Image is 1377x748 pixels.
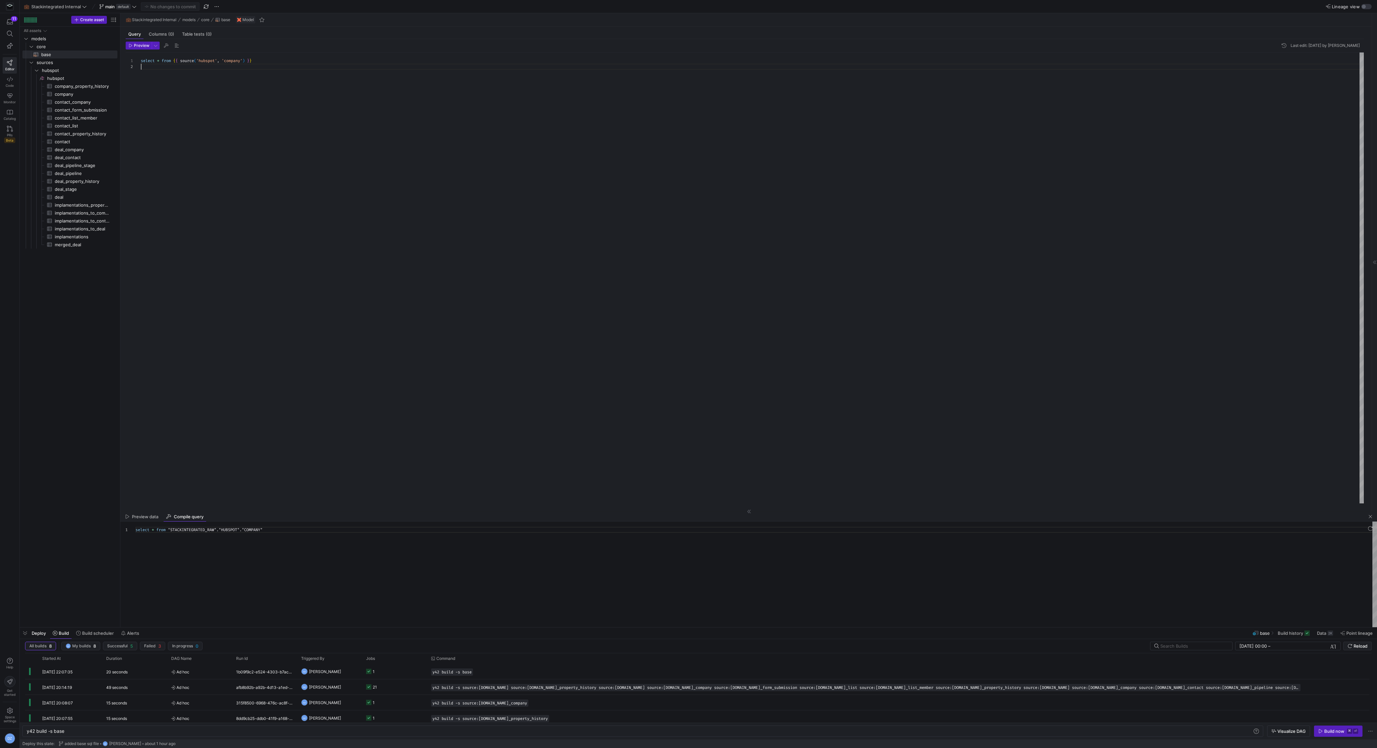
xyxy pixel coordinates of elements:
[3,123,17,146] a: PRsBeta
[22,185,117,193] div: Press SPACE to select this row.
[55,138,110,146] span: contact​​​​​​​​​
[22,225,117,233] a: implamentations_to_deal​​​​​​​​​
[4,117,16,120] span: Catalog
[55,201,110,209] span: implamentations_property_history​​​​​​​​​
[106,656,122,661] span: Duration
[182,32,212,36] span: Table tests
[22,35,117,43] div: Press SPACE to select this row.
[373,695,375,710] div: 1
[1160,643,1227,649] input: Search Builds
[5,733,15,744] div: DZ
[22,233,117,241] div: Press SPACE to select this row.
[22,90,117,98] div: Press SPACE to select this row.
[301,668,308,675] div: DZ
[29,644,47,648] span: All builds
[24,28,41,33] div: All assets
[168,32,174,36] span: (0)
[3,57,17,74] a: Editor
[22,2,88,11] button: 💼Stackintegrated Internal
[22,27,117,35] div: Press SPACE to select this row.
[214,16,232,24] button: base
[24,4,29,9] span: 💼
[236,656,248,661] span: Run Id
[130,643,133,649] span: 5
[175,58,178,63] span: {
[301,715,308,721] div: DZ
[134,43,149,48] span: Preview
[22,233,117,241] a: implamentations​​​​​​​​​
[232,664,297,679] div: 1b09f9c2-e524-4303-b7ac-0d06e53c6ec4
[1353,729,1358,734] kbd: ⏎
[171,656,192,661] span: DAG Name
[217,58,219,63] span: ,
[200,16,211,24] button: core
[22,82,117,90] a: company_property_history​​​​​​​​​
[7,3,13,10] img: https://storage.googleapis.com/y42-prod-data-exchange/images/Yf2Qvegn13xqq0DljGMI0l8d5Zqtiw36EXr8...
[172,644,193,648] span: In progress
[22,241,117,249] a: merged_deal​​​​​​​​​
[1354,643,1367,649] span: Reload
[232,679,297,695] div: afb8b92b-a92b-4d13-a1ed-1eda78133cc1
[174,515,203,519] span: Compile query
[22,201,117,209] div: Press SPACE to select this row.
[1332,4,1360,9] span: Lineage view
[194,58,196,63] span: (
[432,716,548,721] span: y42 build -s source:[DOMAIN_NAME]_property_history
[1267,726,1310,737] button: Visualize DAG
[55,98,110,106] span: contact_company​​​​​​​​​
[55,241,110,249] span: merged_deal​​​​​​​​​
[22,209,117,217] a: implamentations_to_company​​​​​​​​​
[301,656,325,661] span: Triggered By
[1314,628,1336,639] button: Data2K
[65,741,99,746] span: added base sql file
[22,51,117,58] div: Press SPACE to select this row.
[432,670,472,674] span: y42 build -s base
[127,630,139,636] span: Alerts
[3,731,17,745] button: DZ
[366,656,375,661] span: Jobs
[144,644,156,648] span: Failed
[3,705,17,726] a: Spacesettings
[249,58,252,63] span: }
[301,699,308,706] div: DZ
[106,700,127,705] y42-duration: 15 seconds
[22,209,117,217] div: Press SPACE to select this row.
[1337,628,1376,639] button: Point lineage
[3,655,17,672] button: Help
[22,130,117,138] a: contact_property_history​​​​​​​​​
[93,643,96,649] span: 8
[201,17,209,22] span: core
[432,701,527,705] span: y42 build -s source:[DOMAIN_NAME]_company
[4,715,16,723] span: Space settings
[107,644,128,648] span: Successful
[206,32,212,36] span: (0)
[47,75,116,82] span: hubspot​​​​​​​​
[22,43,117,51] div: Press SPACE to select this row.
[22,153,117,161] a: deal_contact​​​​​​​​​
[22,98,117,106] a: contact_company​​​​​​​​​
[42,716,73,721] span: [DATE] 20:07:55
[105,4,115,9] span: main
[22,741,54,746] span: Deploy this state:
[124,16,178,24] button: 💼Stackintegrated Internal
[32,630,46,636] span: Deploy
[1328,630,1333,636] div: 2K
[55,122,110,130] span: contact_list​​​​​​​​​
[126,64,133,70] div: 2
[55,193,110,201] span: deal​​​​​​​​​
[55,154,110,161] span: deal_contact​​​​​​​​​
[55,83,110,90] span: company_property_history​​​​​​​​​
[6,84,14,87] span: Code
[22,74,117,82] div: Press SPACE to select this row.
[22,177,117,185] div: Press SPACE to select this row.
[1275,628,1313,639] button: Build history
[237,18,241,22] img: undefined
[42,685,72,690] span: [DATE] 20:14:19
[80,17,104,22] span: Create asset
[22,122,117,130] a: contact_list​​​​​​​​​
[31,35,116,43] span: models
[149,32,174,36] span: Columns
[22,185,117,193] a: deal_stage​​​​​​​​​
[3,90,17,107] a: Monitor
[309,695,341,710] span: [PERSON_NAME]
